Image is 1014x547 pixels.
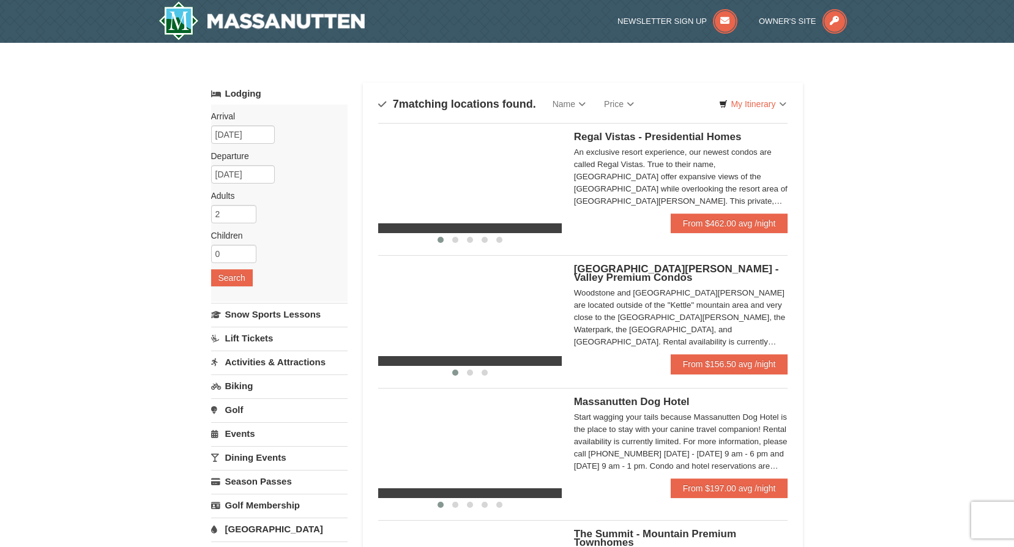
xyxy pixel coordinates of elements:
[158,1,365,40] img: Massanutten Resort Logo
[211,190,338,202] label: Adults
[759,17,847,26] a: Owner's Site
[158,1,365,40] a: Massanutten Resort
[671,354,788,374] a: From $156.50 avg /night
[211,518,348,540] a: [GEOGRAPHIC_DATA]
[211,269,253,286] button: Search
[671,214,788,233] a: From $462.00 avg /night
[574,287,788,348] div: Woodstone and [GEOGRAPHIC_DATA][PERSON_NAME] are located outside of the "Kettle" mountain area an...
[574,131,742,143] span: Regal Vistas - Presidential Homes
[711,95,794,113] a: My Itinerary
[759,17,816,26] span: Owner's Site
[617,17,737,26] a: Newsletter Sign Up
[211,398,348,421] a: Golf
[211,83,348,105] a: Lodging
[211,229,338,242] label: Children
[574,263,779,283] span: [GEOGRAPHIC_DATA][PERSON_NAME] - Valley Premium Condos
[671,478,788,498] a: From $197.00 avg /night
[211,110,338,122] label: Arrival
[211,422,348,445] a: Events
[574,396,690,407] span: Massanutten Dog Hotel
[211,351,348,373] a: Activities & Attractions
[543,92,595,116] a: Name
[595,92,643,116] a: Price
[211,494,348,516] a: Golf Membership
[211,470,348,493] a: Season Passes
[211,446,348,469] a: Dining Events
[574,146,788,207] div: An exclusive resort experience, our newest condos are called Regal Vistas. True to their name, [G...
[211,327,348,349] a: Lift Tickets
[211,303,348,326] a: Snow Sports Lessons
[211,374,348,397] a: Biking
[574,411,788,472] div: Start wagging your tails because Massanutten Dog Hotel is the place to stay with your canine trav...
[617,17,707,26] span: Newsletter Sign Up
[211,150,338,162] label: Departure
